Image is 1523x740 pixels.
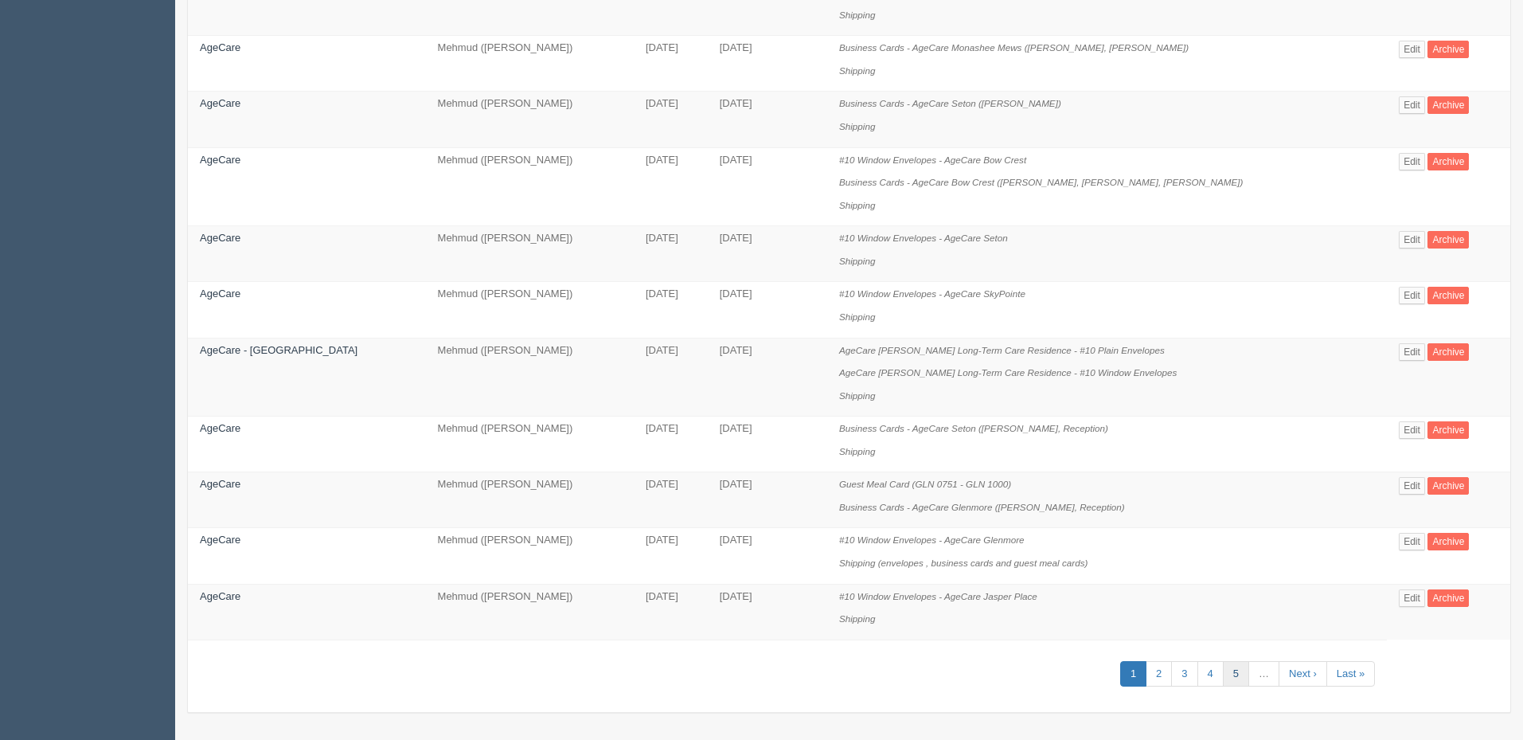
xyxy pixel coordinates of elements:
a: AgeCare [200,422,240,434]
a: Archive [1427,589,1469,607]
a: Edit [1399,96,1425,114]
td: [DATE] [634,36,708,92]
a: Archive [1427,41,1469,58]
a: AgeCare [200,154,240,166]
td: [DATE] [634,528,708,584]
i: Business Cards - AgeCare Glenmore ([PERSON_NAME], Reception) [839,502,1125,512]
i: Business Cards - AgeCare Bow Crest ([PERSON_NAME], [PERSON_NAME], [PERSON_NAME]) [839,177,1243,187]
a: Edit [1399,533,1425,550]
td: [DATE] [708,92,827,147]
a: … [1248,661,1279,687]
i: Shipping [839,613,876,624]
td: [DATE] [634,92,708,147]
td: [DATE] [634,472,708,528]
a: Edit [1399,287,1425,304]
a: AgeCare - [GEOGRAPHIC_DATA] [200,344,357,356]
a: Last » [1326,661,1375,687]
td: [DATE] [708,282,827,338]
i: Shipping [839,121,876,131]
a: 2 [1146,661,1172,687]
i: #10 Window Envelopes - AgeCare Seton [839,233,1008,243]
a: Archive [1427,421,1469,439]
i: Shipping [839,200,876,210]
i: Shipping [839,390,876,401]
i: #10 Window Envelopes - AgeCare Glenmore [839,534,1025,545]
td: [DATE] [708,338,827,417]
i: #10 Window Envelopes - AgeCare Jasper Place [839,591,1037,601]
a: Next › [1279,661,1327,687]
td: [DATE] [708,417,827,472]
td: Mehmud ([PERSON_NAME]) [426,282,634,338]
a: AgeCare [200,590,240,602]
td: [DATE] [708,147,827,226]
td: [DATE] [708,36,827,92]
td: Mehmud ([PERSON_NAME]) [426,147,634,226]
i: Business Cards - AgeCare Seton ([PERSON_NAME]) [839,98,1061,108]
a: Edit [1399,421,1425,439]
a: Edit [1399,589,1425,607]
i: Shipping (envelopes , business cards and guest meal cards) [839,558,1088,568]
td: Mehmud ([PERSON_NAME]) [426,36,634,92]
td: Mehmud ([PERSON_NAME]) [426,528,634,584]
i: Shipping [839,256,876,266]
i: Guest Meal Card (GLN 0751 - GLN 1000) [839,479,1011,489]
a: Archive [1427,533,1469,550]
td: Mehmud ([PERSON_NAME]) [426,584,634,640]
i: AgeCare [PERSON_NAME] Long-Term Care Residence - #10 Window Envelopes [839,367,1177,378]
a: AgeCare [200,232,240,244]
i: #10 Window Envelopes - AgeCare SkyPointe [839,288,1025,299]
a: Edit [1399,41,1425,58]
a: Edit [1399,343,1425,361]
a: 3 [1171,661,1197,687]
i: Business Cards - AgeCare Seton ([PERSON_NAME], Reception) [839,423,1108,433]
a: AgeCare [200,478,240,490]
td: Mehmud ([PERSON_NAME]) [426,338,634,417]
a: Archive [1427,343,1469,361]
i: #10 Window Envelopes - AgeCare Bow Crest [839,155,1026,165]
a: Edit [1399,153,1425,170]
td: [DATE] [634,584,708,640]
i: Shipping [839,446,876,456]
i: Shipping [839,311,876,322]
a: AgeCare [200,97,240,109]
i: AgeCare [PERSON_NAME] Long-Term Care Residence - #10 Plain Envelopes [839,345,1165,355]
a: 1 [1120,661,1146,687]
td: Mehmud ([PERSON_NAME]) [426,417,634,472]
a: Archive [1427,287,1469,304]
a: 5 [1223,661,1249,687]
i: Shipping [839,65,876,76]
a: Archive [1427,231,1469,249]
a: Archive [1427,477,1469,495]
td: [DATE] [634,147,708,226]
td: Mehmud ([PERSON_NAME]) [426,226,634,282]
td: [DATE] [634,417,708,472]
a: AgeCare [200,288,240,300]
td: Mehmud ([PERSON_NAME]) [426,472,634,528]
td: [DATE] [634,282,708,338]
i: Business Cards - AgeCare Monashee Mews ([PERSON_NAME], [PERSON_NAME]) [839,42,1189,53]
td: [DATE] [634,226,708,282]
td: [DATE] [708,528,827,584]
td: [DATE] [708,584,827,640]
a: 4 [1197,661,1224,687]
td: Mehmud ([PERSON_NAME]) [426,92,634,147]
a: Archive [1427,96,1469,114]
a: AgeCare [200,534,240,546]
a: Archive [1427,153,1469,170]
a: Edit [1399,477,1425,495]
td: [DATE] [634,338,708,417]
td: [DATE] [708,226,827,282]
a: Edit [1399,231,1425,249]
i: Shipping [839,10,876,20]
td: [DATE] [708,472,827,528]
a: AgeCare [200,41,240,53]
